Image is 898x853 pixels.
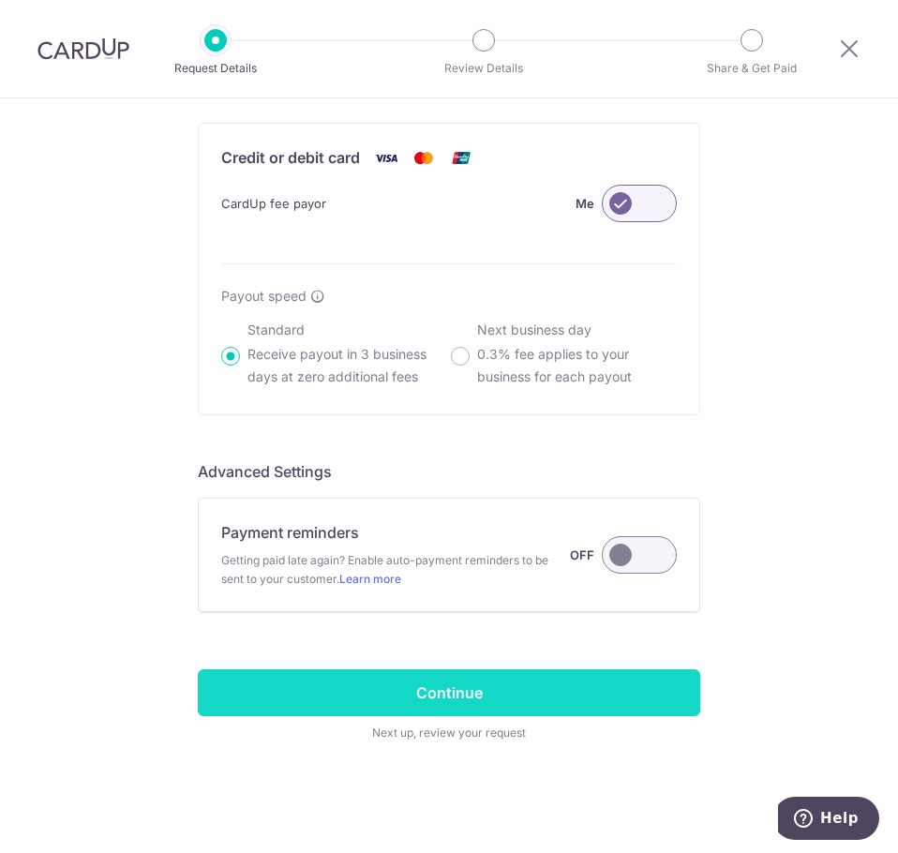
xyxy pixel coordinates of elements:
[778,797,879,844] iframe: Opens a widget where you can find more information
[699,59,804,78] p: Share & Get Paid
[405,146,442,170] img: Mastercard
[198,462,332,481] span: translation missing: en.company.payment_requests.form.header.labels.advanced_settings
[339,572,401,586] a: Learn more
[247,321,447,339] p: Standard
[221,287,677,306] div: Payout speed
[221,192,326,215] span: CardUp fee payor
[576,192,594,215] label: Me
[198,724,700,742] span: Next up, review your request
[477,343,677,388] p: 0.3% fee applies to your business for each payout
[221,146,360,170] p: Credit or debit card
[570,544,594,566] label: OFF
[221,551,570,589] span: Getting paid late again? Enable auto-payment reminders to be sent to your customer.
[367,146,405,170] img: Visa
[431,59,536,78] p: Review Details
[221,521,677,589] div: Payment reminders Getting paid late again? Enable auto-payment reminders to be sent to your custo...
[442,146,480,170] img: Union Pay
[198,669,700,716] input: Continue
[247,343,447,388] p: Receive payout in 3 business days at zero additional fees
[163,59,268,78] p: Request Details
[477,321,677,339] p: Next business day
[221,521,359,544] p: Payment reminders
[37,37,129,60] img: CardUp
